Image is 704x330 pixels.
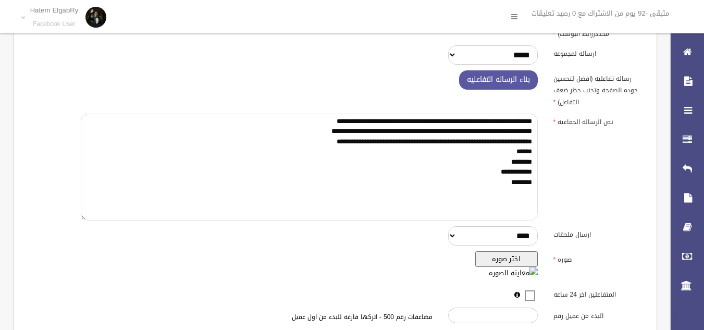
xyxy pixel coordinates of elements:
[546,70,651,108] label: رساله تفاعليه (افضل لتحسين جوده الصفحه وتجنب حظر ضعف التفاعل)
[489,267,538,279] img: معاينه الصوره
[30,20,79,28] small: Facebook User
[546,45,651,60] label: ارساله لمجموعه
[30,6,79,14] p: Hatem ElgabRy
[186,314,433,321] h6: مضاعفات رقم 500 - اتركها فارغه للبدء من اول عميل
[546,114,651,128] label: نص الرساله الجماعيه
[459,70,538,90] button: بناء الرساله التفاعليه
[546,226,651,241] label: ارسال ملحقات
[546,286,651,300] label: المتفاعلين اخر 24 ساعه
[475,251,538,267] button: اختر صوره
[546,251,651,266] label: صوره
[546,308,651,322] label: البدء من عميل رقم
